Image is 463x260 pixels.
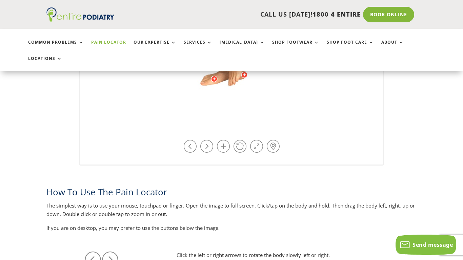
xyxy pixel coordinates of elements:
a: Rotate right [200,140,213,153]
a: Rotate left [184,140,197,153]
a: Zoom in / out [217,140,230,153]
span: 1800 4 ENTIRE [313,10,361,18]
p: If you are on desktop, you may prefer to use the buttons below the image. [46,224,417,233]
p: The simplest way is to use your mouse, touchpad or finger. Open the image to full screen. Click/t... [46,201,417,224]
a: Our Expertise [134,40,176,55]
p: Click the left or right arrows to rotate the body slowly left or right. [177,251,369,260]
a: [MEDICAL_DATA] [220,40,265,55]
a: Play / Stop [234,140,246,153]
h2: How To Use The Pain Locator [46,186,417,201]
a: Services [184,40,212,55]
a: Book Online [363,7,414,22]
button: Send message [396,235,456,255]
a: Shop Foot Care [327,40,374,55]
a: Entire Podiatry [46,16,114,23]
a: Hot-spots on / off [267,140,280,153]
a: About [381,40,404,55]
a: Pain Locator [91,40,126,55]
a: Full Screen on / off [250,140,263,153]
a: Locations [28,56,62,71]
span: Send message [412,241,453,248]
img: logo (1) [46,7,114,22]
a: Shop Footwear [272,40,319,55]
a: Common Problems [28,40,84,55]
p: CALL US [DATE]! [130,10,361,19]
